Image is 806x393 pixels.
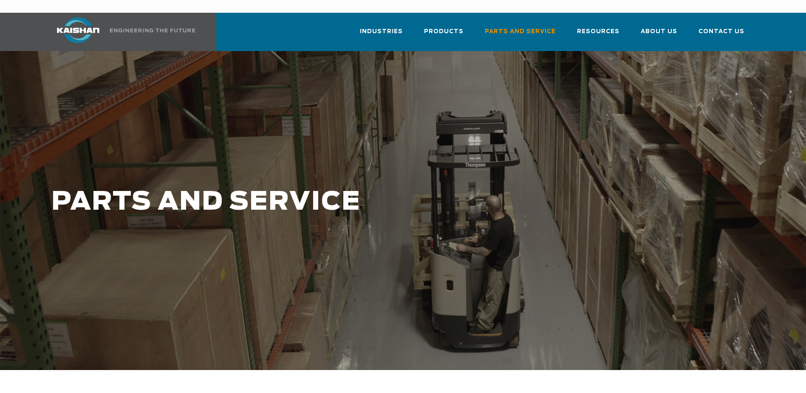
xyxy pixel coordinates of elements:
a: Kaishan USA [46,13,197,51]
span: Resources [577,27,619,37]
span: Parts and Service [485,27,556,37]
a: Parts and Service [485,20,556,49]
a: Products [424,20,464,49]
img: Engineering the future [110,28,195,32]
h1: PARTS AND SERVICE [51,188,636,216]
a: Resources [577,20,619,49]
a: About Us [641,20,677,49]
span: Contact Us [699,27,744,37]
a: Contact Us [699,20,744,49]
span: About Us [641,27,677,37]
span: Products [424,27,464,37]
span: Industries [360,27,403,37]
a: Industries [360,20,403,49]
img: kaishan logo [46,17,110,43]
